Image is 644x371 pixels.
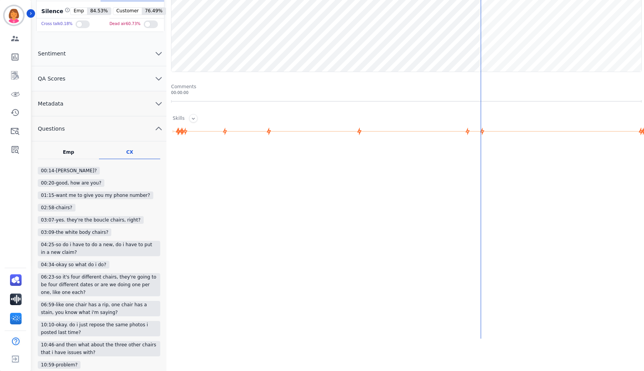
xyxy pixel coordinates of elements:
div: 06:59-like one chair has a rip, one chair has a stain, you know what i'm saying? [38,301,160,316]
div: 00:14-[PERSON_NAME]? [38,167,100,175]
svg: chevron down [154,99,163,108]
button: Questions chevron up [32,116,166,141]
div: Dead air 60.73 % [109,18,141,30]
div: Comments [171,84,642,90]
span: 76.49 % [142,8,166,15]
div: CX [126,149,133,155]
div: 00:00:00 [171,90,642,96]
div: 04:34-okay so what do i do? [38,261,109,269]
button: Sentiment chevron down [32,41,166,66]
div: 02:58-chairs? [38,204,75,212]
svg: chevron up [154,124,163,133]
button: Metadata chevron down [32,91,166,116]
img: Bordered avatar [5,6,23,25]
span: QA Scores [32,75,72,82]
span: Questions [32,125,71,133]
div: 10:10-okay. do i just repose the same photos i posted last time? [38,321,160,336]
span: Metadata [32,100,69,107]
svg: chevron down [154,49,163,58]
button: QA Scores chevron down [32,66,166,91]
div: 03:07-yes. they're the boucle chairs, right? [38,216,144,224]
div: 03:09-the white body chairs? [38,228,111,236]
span: Customer [113,8,142,15]
div: 00:20-good, how are you? [38,179,104,187]
div: 10:59-problem? [38,361,80,369]
div: Emp [63,149,74,155]
span: Sentiment [32,50,72,57]
span: 84.53 % [87,8,111,15]
div: Cross talk 0.18 % [41,18,72,30]
div: 04:25-so do i have to do a new, do i have to put in a new claim? [38,241,160,256]
div: 06:23-so it's four different chairs, they're going to be four different dates or are we doing one... [38,273,160,296]
svg: chevron down [154,74,163,83]
div: 01:15-want me to give you my phone number? [38,191,153,199]
div: 10:46-and then what about the three other chairs that i have issues with? [38,341,160,356]
div: Silence [40,7,70,15]
span: Emp [70,8,87,15]
div: Skills [173,115,184,123]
